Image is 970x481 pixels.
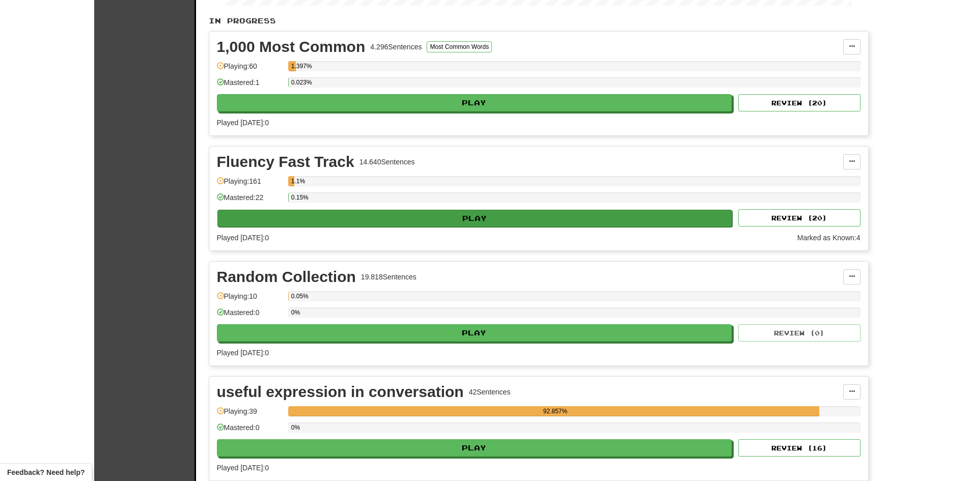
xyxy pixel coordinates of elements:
div: 1.397% [291,61,296,71]
div: 42 Sentences [469,387,511,397]
div: Marked as Known: 4 [797,233,861,243]
span: Played [DATE]: 0 [217,119,269,127]
div: 1,000 Most Common [217,39,366,54]
div: Random Collection [217,269,356,285]
button: Review (0) [738,324,861,342]
button: Review (20) [738,94,861,111]
span: Played [DATE]: 0 [217,234,269,242]
div: Mastered: 0 [217,422,283,439]
button: Play [217,324,732,342]
div: 4.296 Sentences [370,42,422,52]
div: Mastered: 0 [217,307,283,324]
div: 14.640 Sentences [359,157,415,167]
div: Playing: 161 [217,176,283,193]
button: Play [217,439,732,457]
span: Played [DATE]: 0 [217,349,269,357]
button: Review (16) [738,439,861,457]
div: 19.818 Sentences [361,272,417,282]
div: 1.1% [291,176,294,186]
div: 92.857% [291,406,819,416]
span: Played [DATE]: 0 [217,464,269,472]
button: Review (20) [738,209,861,227]
div: Playing: 39 [217,406,283,423]
div: Playing: 60 [217,61,283,78]
div: Mastered: 1 [217,77,283,94]
p: In Progress [209,16,869,26]
div: Playing: 10 [217,291,283,308]
div: useful expression in conversation [217,384,464,400]
div: Mastered: 22 [217,192,283,209]
span: Open feedback widget [7,467,85,477]
button: Play [217,210,733,227]
button: Play [217,94,732,111]
button: Most Common Words [427,41,492,52]
div: Fluency Fast Track [217,154,354,169]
